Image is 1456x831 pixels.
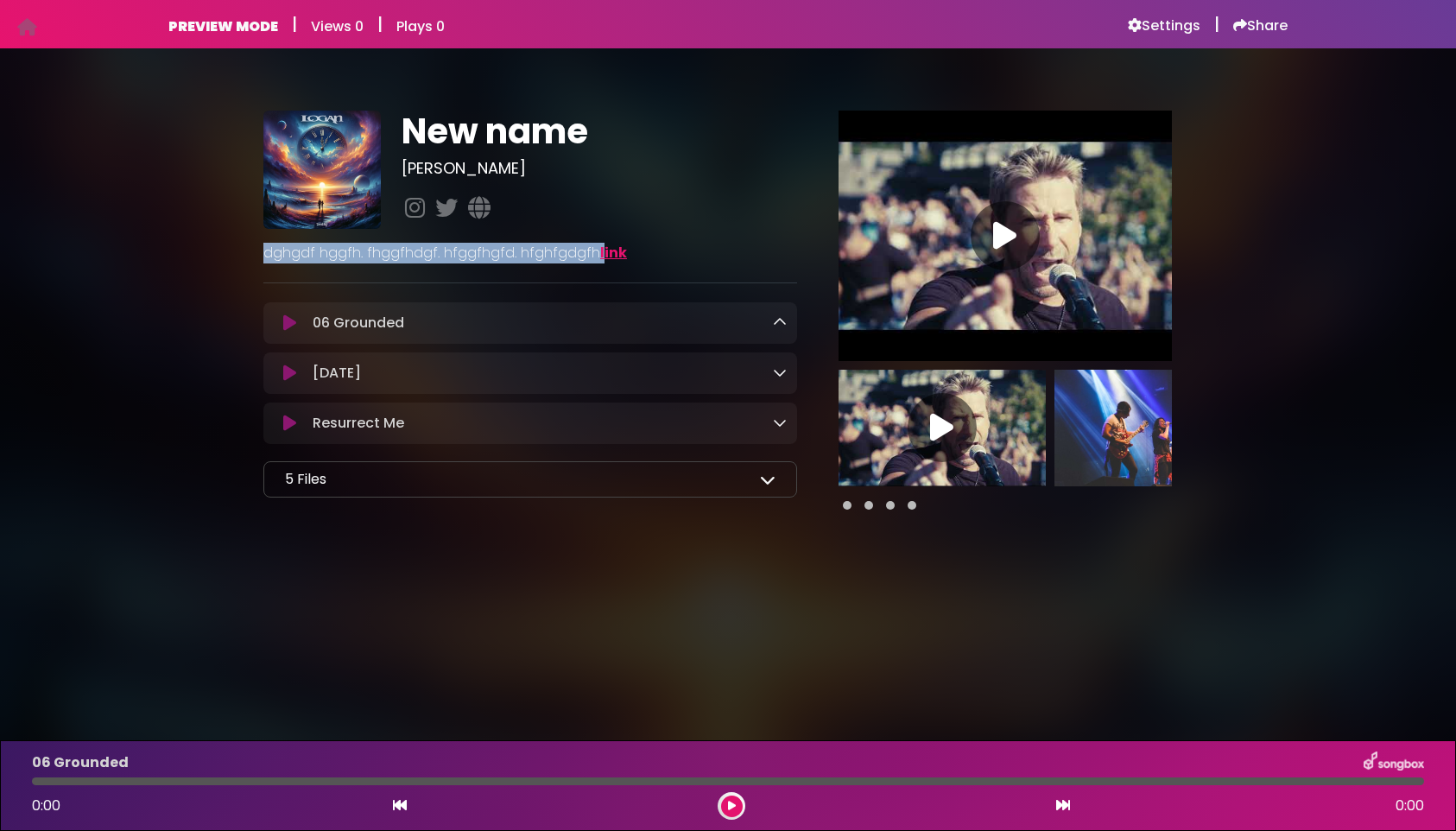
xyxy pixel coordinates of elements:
h3: [PERSON_NAME] [402,159,796,178]
img: Video Thumbnail [839,370,1046,486]
a: Settings [1128,17,1200,35]
p: 5 Files [285,469,326,490]
img: Video Thumbnail [839,111,1172,361]
h5: | [1214,14,1219,35]
p: 06 Grounded [313,313,404,333]
a: Share [1233,17,1288,35]
p: dghgdf hggfh. fhggfhdgf. hfggfhgfd. hfghfgdgfh [263,243,797,263]
h6: PREVIEW MODE [168,18,278,35]
p: Resurrect Me [313,413,404,434]
h5: | [292,14,297,35]
p: [DATE] [313,363,361,384]
img: XIf4KRYvR2m3A9pjgx86 [263,111,381,228]
img: YqBg32uRSRuxjNOWVXoN [1054,370,1262,486]
h6: Plays 0 [396,18,445,35]
h1: New name [402,111,796,152]
a: link [600,243,627,263]
h5: | [377,14,383,35]
h6: Views 0 [311,18,364,35]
